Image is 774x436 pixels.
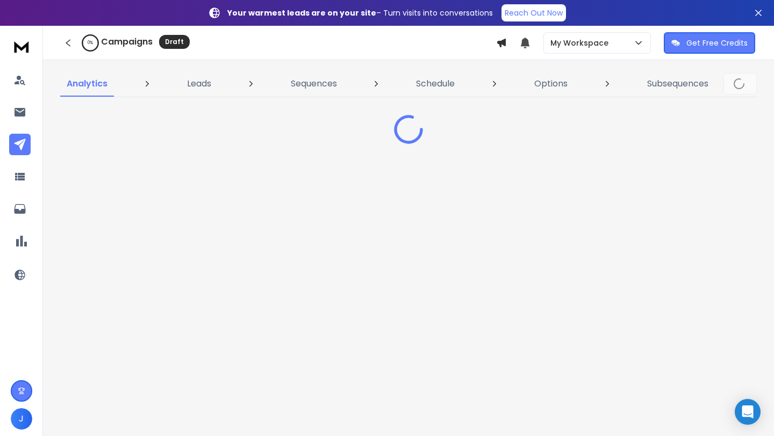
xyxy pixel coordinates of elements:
[11,408,32,430] button: J
[187,77,211,90] p: Leads
[641,71,715,97] a: Subsequences
[291,77,337,90] p: Sequences
[11,37,32,56] img: logo
[227,8,376,18] strong: Your warmest leads are on your site
[735,399,761,425] div: Open Intercom Messenger
[534,77,568,90] p: Options
[60,71,114,97] a: Analytics
[159,35,190,49] div: Draft
[686,38,748,48] p: Get Free Credits
[550,38,613,48] p: My Workspace
[505,8,563,18] p: Reach Out Now
[416,77,455,90] p: Schedule
[181,71,218,97] a: Leads
[647,77,708,90] p: Subsequences
[664,32,755,54] button: Get Free Credits
[528,71,574,97] a: Options
[101,35,153,48] h1: Campaigns
[284,71,343,97] a: Sequences
[67,77,107,90] p: Analytics
[227,8,493,18] p: – Turn visits into conversations
[88,40,93,46] p: 0 %
[501,4,566,21] a: Reach Out Now
[410,71,461,97] a: Schedule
